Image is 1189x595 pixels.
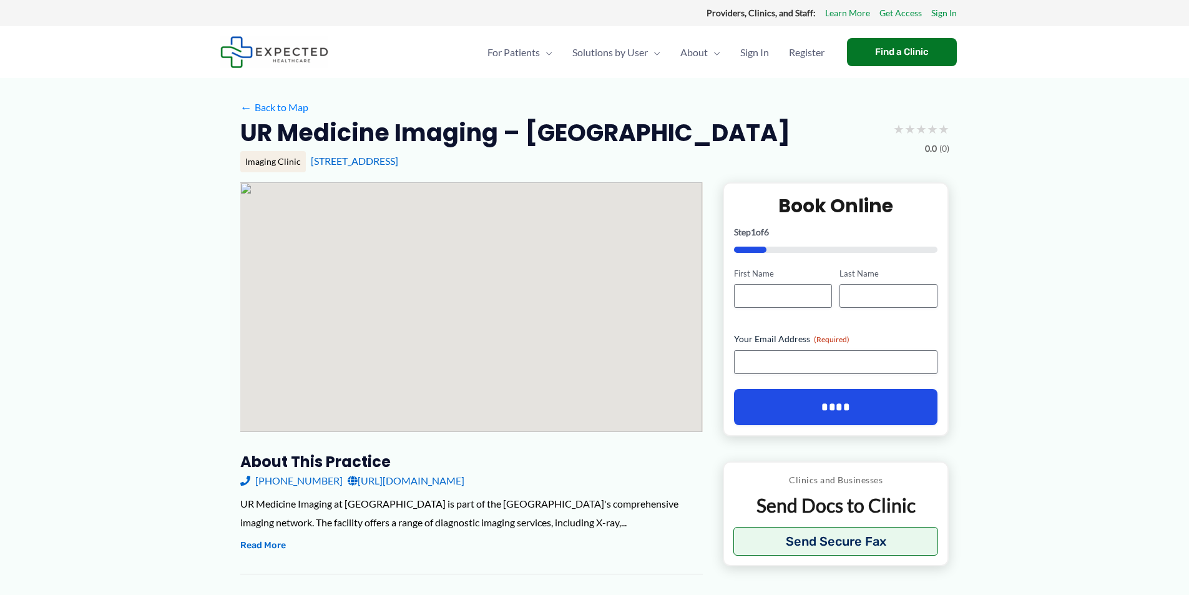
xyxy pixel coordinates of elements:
[477,31,562,74] a: For PatientsMenu Toggle
[779,31,834,74] a: Register
[240,98,308,117] a: ←Back to Map
[938,117,949,140] span: ★
[540,31,552,74] span: Menu Toggle
[730,31,779,74] a: Sign In
[311,155,398,167] a: [STREET_ADDRESS]
[740,31,769,74] span: Sign In
[348,471,464,490] a: [URL][DOMAIN_NAME]
[572,31,648,74] span: Solutions by User
[904,117,916,140] span: ★
[708,31,720,74] span: Menu Toggle
[487,31,540,74] span: For Patients
[240,452,703,471] h3: About this practice
[734,268,832,280] label: First Name
[939,140,949,157] span: (0)
[733,527,939,556] button: Send Secure Fax
[670,31,730,74] a: AboutMenu Toggle
[825,5,870,21] a: Learn More
[733,493,939,518] p: Send Docs to Clinic
[240,101,252,113] span: ←
[925,140,937,157] span: 0.0
[562,31,670,74] a: Solutions by UserMenu Toggle
[733,472,939,488] p: Clinics and Businesses
[751,227,756,237] span: 1
[916,117,927,140] span: ★
[648,31,660,74] span: Menu Toggle
[240,471,343,490] a: [PHONE_NUMBER]
[893,117,904,140] span: ★
[764,227,769,237] span: 6
[240,494,703,531] div: UR Medicine Imaging at [GEOGRAPHIC_DATA] is part of the [GEOGRAPHIC_DATA]'s comprehensive imaging...
[240,151,306,172] div: Imaging Clinic
[734,228,938,237] p: Step of
[240,538,286,553] button: Read More
[734,333,938,345] label: Your Email Address
[927,117,938,140] span: ★
[847,38,957,66] a: Find a Clinic
[879,5,922,21] a: Get Access
[931,5,957,21] a: Sign In
[680,31,708,74] span: About
[734,194,938,218] h2: Book Online
[240,117,790,148] h2: UR Medicine Imaging – [GEOGRAPHIC_DATA]
[477,31,834,74] nav: Primary Site Navigation
[839,268,937,280] label: Last Name
[220,36,328,68] img: Expected Healthcare Logo - side, dark font, small
[814,335,849,344] span: (Required)
[789,31,824,74] span: Register
[707,7,816,18] strong: Providers, Clinics, and Staff:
